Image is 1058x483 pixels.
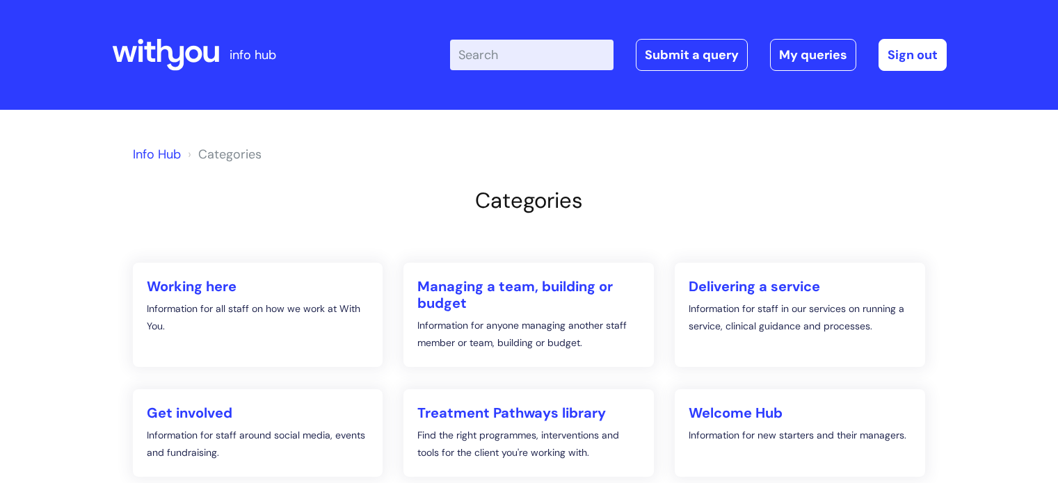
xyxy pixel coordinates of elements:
a: Submit a query [636,39,748,71]
p: Information for all staff on how we work at With You. [147,300,369,335]
h2: Categories [133,188,926,213]
h2: Treatment Pathways library [417,404,640,421]
p: Information for staff in our services on running a service, clinical guidance and processes. [689,300,911,335]
a: Treatment Pathways library Find the right programmes, interventions and tools for the client you'... [403,389,654,477]
p: Information for anyone managing another staff member or team, building or budget. [417,317,640,352]
h2: Welcome Hub [689,404,911,421]
input: Search [450,40,614,70]
a: Sign out [879,39,947,71]
div: | - [450,39,947,71]
h2: Managing a team, building or budget [417,278,640,311]
p: Information for staff around social media, events and fundraising. [147,427,369,461]
h2: Get involved [147,404,369,421]
a: My queries [770,39,856,71]
a: Delivering a service Information for staff in our services on running a service, clinical guidanc... [675,263,925,367]
p: Information for new starters and their managers. [689,427,911,444]
a: Managing a team, building or budget Information for anyone managing another staff member or team,... [403,263,654,367]
a: Get involved Information for staff around social media, events and fundraising. [133,389,383,477]
h2: Working here [147,278,369,295]
p: info hub [230,44,276,66]
h2: Delivering a service [689,278,911,295]
p: Find the right programmes, interventions and tools for the client you're working with. [417,427,640,461]
a: Working here Information for all staff on how we work at With You. [133,263,383,367]
a: Info Hub [133,146,181,163]
li: Solution home [184,143,262,165]
a: Welcome Hub Information for new starters and their managers. [675,389,925,477]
